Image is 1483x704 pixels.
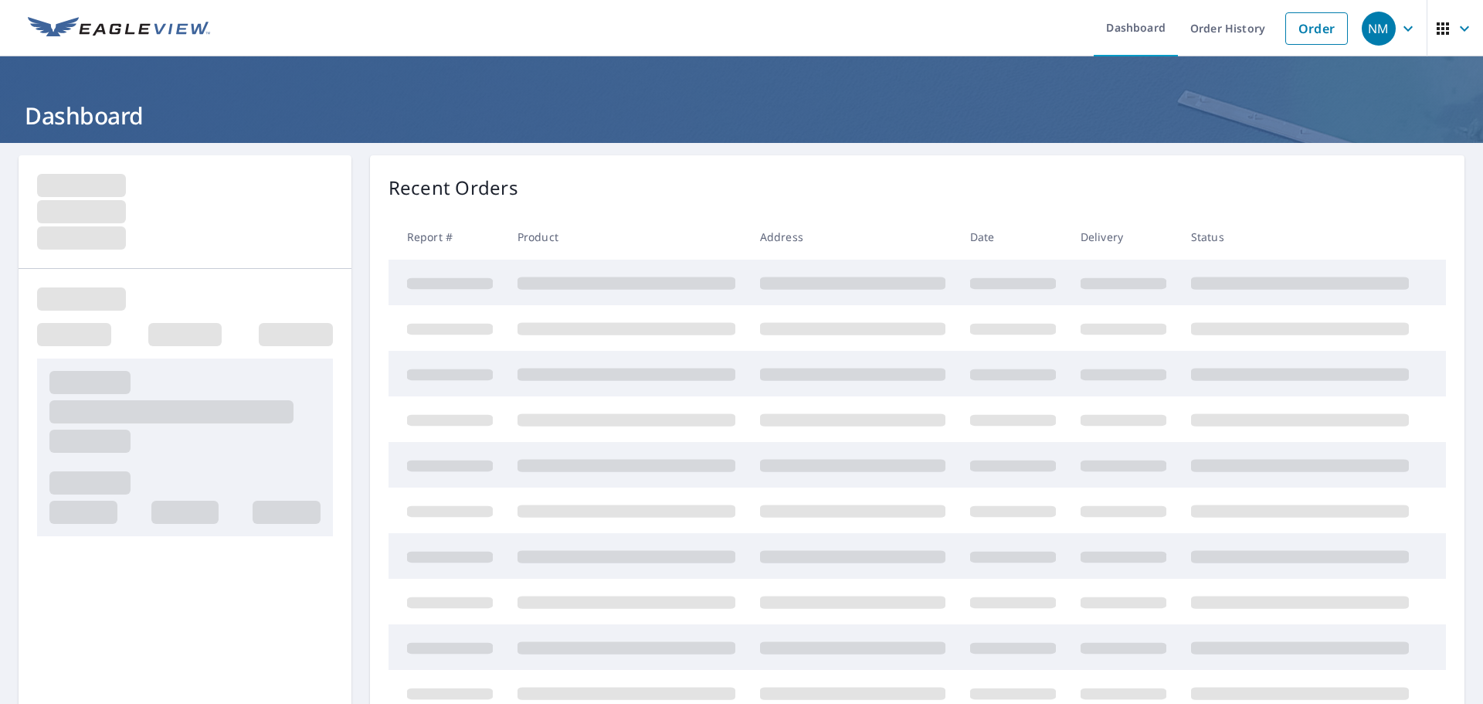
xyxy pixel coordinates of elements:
[1285,12,1348,45] a: Order
[28,17,210,40] img: EV Logo
[748,214,958,260] th: Address
[505,214,748,260] th: Product
[958,214,1068,260] th: Date
[389,214,505,260] th: Report #
[19,100,1464,131] h1: Dashboard
[1179,214,1421,260] th: Status
[1068,214,1179,260] th: Delivery
[1362,12,1396,46] div: NM
[389,174,518,202] p: Recent Orders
